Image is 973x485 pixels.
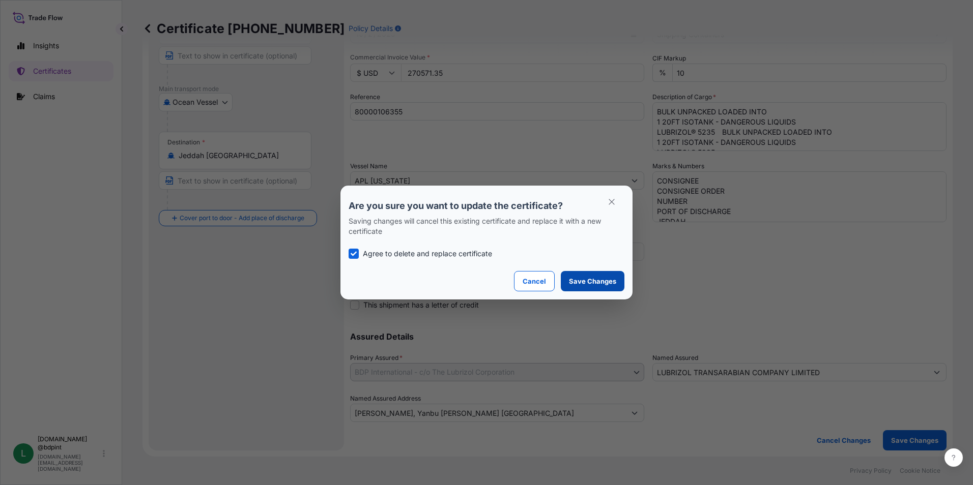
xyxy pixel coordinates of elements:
[569,276,616,286] p: Save Changes
[561,271,624,291] button: Save Changes
[523,276,546,286] p: Cancel
[349,200,624,212] p: Are you sure you want to update the certificate?
[514,271,555,291] button: Cancel
[349,216,624,236] p: Saving changes will cancel this existing certificate and replace it with a new certificate
[363,249,492,259] p: Agree to delete and replace certificate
